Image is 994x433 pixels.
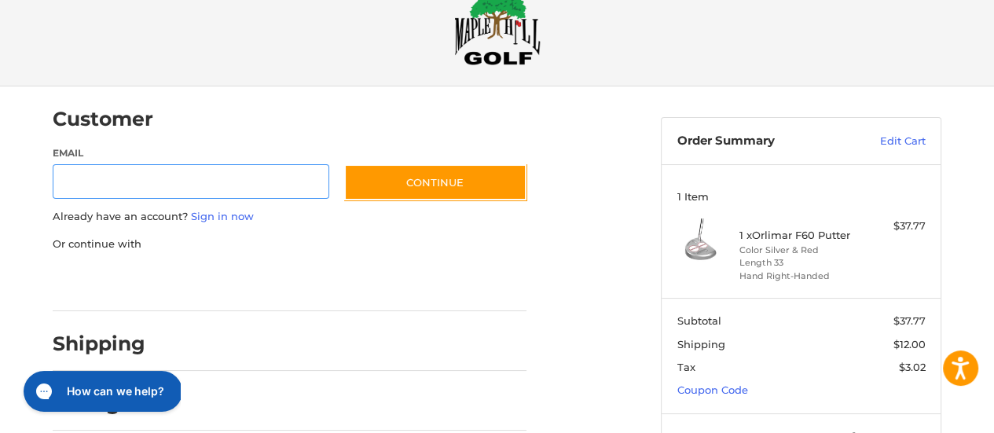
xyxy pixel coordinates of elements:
label: Email [53,146,329,160]
iframe: PayPal-paypal [48,267,166,295]
div: $37.77 [864,218,926,234]
span: Subtotal [677,314,721,327]
iframe: PayPal-venmo [314,267,432,295]
span: Shipping [677,338,725,350]
h2: How can we help? [51,18,149,34]
h3: Order Summary [677,134,846,149]
span: Tax [677,361,695,373]
button: Gorgias live chat [8,6,167,46]
h4: 1 x Orlimar F60 Putter [739,229,860,241]
a: Coupon Code [677,383,748,396]
p: Or continue with [53,237,526,252]
a: Sign in now [191,210,254,222]
button: Continue [344,164,526,200]
span: $37.77 [893,314,926,327]
span: $3.02 [899,361,926,373]
span: $12.00 [893,338,926,350]
li: Length 33 [739,256,860,270]
a: Edit Cart [846,134,926,149]
li: Hand Right-Handed [739,270,860,283]
h3: 1 Item [677,190,926,203]
h2: Customer [53,107,153,131]
h2: Shipping [53,332,145,356]
li: Color Silver & Red [739,244,860,257]
p: Already have an account? [53,209,526,225]
iframe: PayPal-paylater [181,267,299,295]
iframe: Gorgias live chat messenger [16,365,181,417]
